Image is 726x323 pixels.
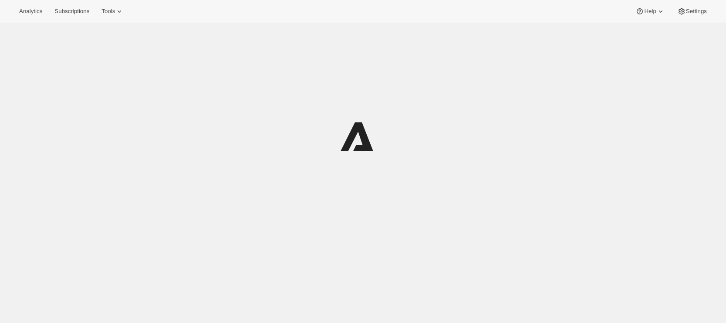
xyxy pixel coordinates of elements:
[49,5,95,17] button: Subscriptions
[630,5,670,17] button: Help
[54,8,89,15] span: Subscriptions
[644,8,656,15] span: Help
[101,8,115,15] span: Tools
[19,8,42,15] span: Analytics
[686,8,707,15] span: Settings
[672,5,712,17] button: Settings
[14,5,47,17] button: Analytics
[96,5,129,17] button: Tools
